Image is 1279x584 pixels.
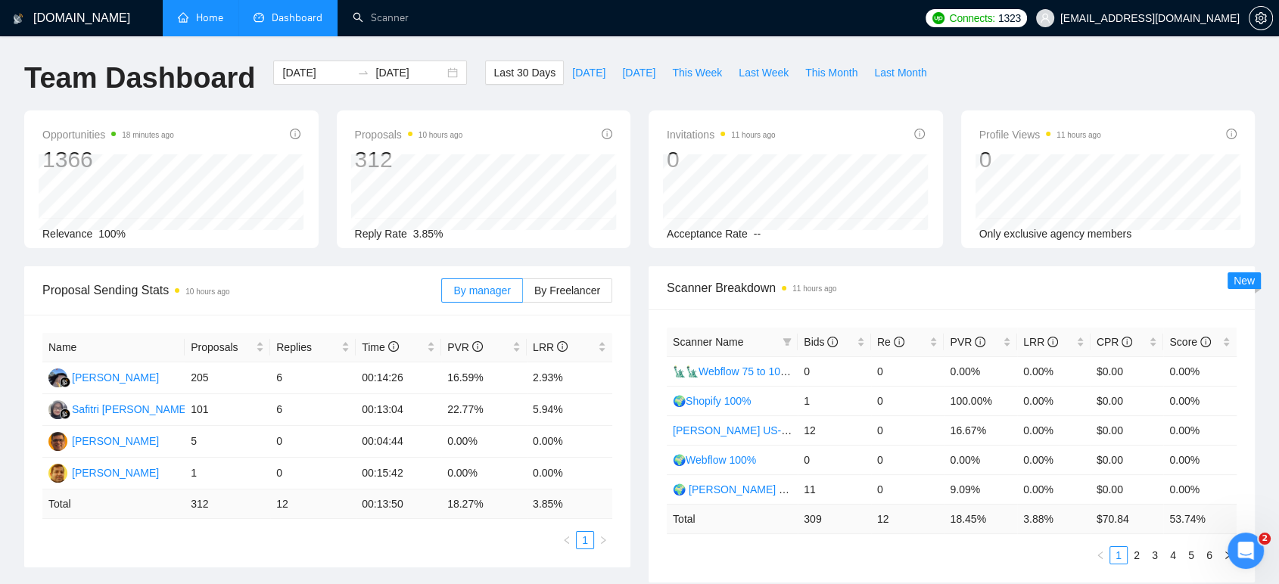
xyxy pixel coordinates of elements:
span: Re [877,336,904,348]
button: setting [1249,6,1273,30]
td: 5.94% [527,394,612,426]
td: 18.45 % [944,504,1017,533]
span: Scanner Breakdown [667,278,1237,297]
span: [DATE] [622,64,655,81]
h1: Team Dashboard [24,61,255,96]
span: Reply Rate [355,228,407,240]
td: 0 [798,445,871,474]
td: 0.00% [944,445,1017,474]
span: Connects: [949,10,994,26]
time: 11 hours ago [731,131,775,139]
td: Total [42,489,185,519]
span: Bids [804,336,838,348]
td: 12 [270,489,356,519]
td: 0.00% [1163,415,1237,445]
td: $0.00 [1091,386,1164,415]
li: Next Page [594,531,612,549]
img: upwork-logo.png [932,12,944,24]
a: 🌍Shopify 100% [673,395,751,407]
span: Acceptance Rate [667,228,748,240]
td: 0.00% [1017,356,1091,386]
li: Previous Page [558,531,576,549]
td: 0.00% [527,426,612,458]
td: 00:13:50 [356,489,441,519]
span: Proposal Sending Stats [42,281,441,300]
a: searchScanner [353,11,409,24]
button: Last 30 Days [485,61,564,85]
a: 🌍 [PERSON_NAME] 75% to 100% [673,483,842,495]
span: Relevance [42,228,92,240]
td: 0.00% [1017,386,1091,415]
li: 2 [1128,546,1146,564]
span: Invitations [667,126,775,144]
a: SA[PERSON_NAME] [48,434,159,446]
span: info-circle [1047,337,1058,347]
span: Profile Views [979,126,1101,144]
span: By manager [453,284,510,297]
span: info-circle [472,341,483,352]
button: right [594,531,612,549]
span: Score [1169,336,1210,348]
button: left [558,531,576,549]
td: 312 [185,489,270,519]
div: Safitri [PERSON_NAME] [72,401,189,418]
span: info-circle [388,341,399,352]
td: 0 [871,415,944,445]
div: [PERSON_NAME] [72,464,159,481]
li: 1 [1109,546,1128,564]
span: 1323 [998,10,1021,26]
td: 16.59% [441,362,527,394]
span: right [1223,551,1232,560]
td: 53.74 % [1163,504,1237,533]
td: 00:15:42 [356,458,441,489]
td: 11 [798,474,871,504]
td: 0.00% [441,458,527,489]
a: 3 [1147,547,1163,564]
td: 0 [798,356,871,386]
td: 12 [871,504,944,533]
li: 5 [1182,546,1200,564]
a: 🗽🗽Webflow 75 to 100% [673,365,795,377]
span: left [1096,551,1105,560]
a: SLSafitri [PERSON_NAME] [48,402,189,415]
time: 11 hours ago [792,284,836,293]
div: 0 [667,145,775,174]
span: filter [783,337,792,346]
span: info-circle [1122,337,1132,347]
td: 00:13:04 [356,394,441,426]
span: user [1040,13,1050,23]
td: 0.00% [1163,445,1237,474]
span: filter [780,331,795,353]
span: dashboard [254,12,264,23]
span: Time [362,341,398,353]
span: swap-right [357,67,369,79]
td: 0.00% [1017,445,1091,474]
img: SA [48,432,67,451]
a: 4 [1165,547,1181,564]
time: 10 hours ago [419,131,462,139]
td: 0.00% [1163,386,1237,415]
span: New [1234,275,1255,287]
span: Only exclusive agency members [979,228,1132,240]
span: info-circle [1226,129,1237,139]
a: 5 [1183,547,1200,564]
span: PVR [447,341,483,353]
span: This Week [672,64,722,81]
td: 309 [798,504,871,533]
button: right [1218,546,1237,564]
button: left [1091,546,1109,564]
div: 1366 [42,145,174,174]
button: Last Week [730,61,797,85]
span: CPR [1097,336,1132,348]
span: Last Week [739,64,789,81]
a: setting [1249,12,1273,24]
div: [PERSON_NAME] [72,433,159,449]
input: Start date [282,64,351,81]
span: left [562,536,571,545]
a: 6 [1201,547,1218,564]
span: -- [754,228,761,240]
span: info-circle [290,129,300,139]
span: to [357,67,369,79]
a: 🌍Webflow 100% [673,454,756,466]
span: [DATE] [572,64,605,81]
